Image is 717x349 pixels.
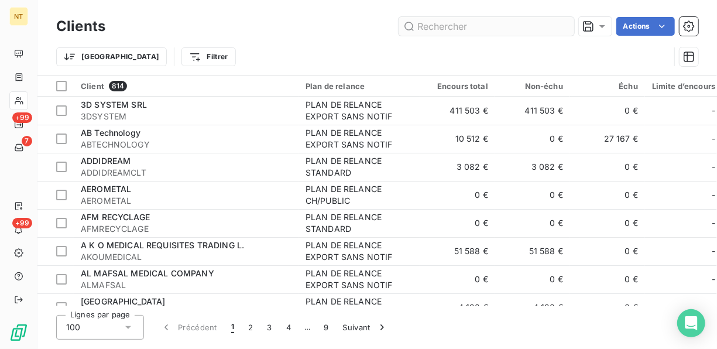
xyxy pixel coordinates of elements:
button: 3 [260,315,279,340]
td: 51 588 € [420,237,495,265]
div: PLAN DE RELANCE EXPORT SANS NOTIF [306,99,413,122]
td: 0 € [495,209,570,237]
div: PLAN DE RELANCE EXPORT SANS NOTIF [306,239,413,263]
button: Actions [616,17,675,36]
span: … [298,318,317,337]
span: [GEOGRAPHIC_DATA] [81,296,166,306]
div: PLAN DE RELANCE CH/PUBLIC [306,183,413,207]
td: 0 € [495,265,570,293]
td: 0 € [570,181,645,209]
span: - [712,133,715,145]
td: 3 082 € [420,153,495,181]
input: Rechercher [399,17,574,36]
button: 4 [279,315,298,340]
span: - [712,161,715,173]
div: Limite d’encours [652,81,715,91]
span: Client [81,81,104,91]
span: ALMAFSAL [81,279,291,291]
td: 0 € [570,293,645,321]
span: ADDIDREAM [81,156,131,166]
span: 3D SYSTEM SRL [81,100,147,110]
span: AB Technology [81,128,140,138]
div: Encours total [427,81,488,91]
td: 411 503 € [495,97,570,125]
span: AEROMETAL [81,184,131,194]
button: Suivant [336,315,395,340]
span: +99 [12,218,32,228]
td: 0 € [570,153,645,181]
div: PLAN DE RELANCE EXPORT SANS NOTIF [306,127,413,150]
button: [GEOGRAPHIC_DATA] [56,47,167,66]
td: 0 € [570,209,645,237]
h3: Clients [56,16,105,37]
span: ADDIDREAMCLT [81,167,291,179]
td: 4 192 € [420,293,495,321]
div: Non-échu [502,81,563,91]
div: Échu [577,81,638,91]
div: NT [9,7,28,26]
button: Précédent [153,315,224,340]
div: PLAN DE RELANCE STANDARD [306,155,413,179]
span: AL MAFSAL MEDICAL COMPANY [81,268,214,278]
span: - [712,302,715,313]
td: 411 503 € [420,97,495,125]
td: 3 082 € [495,153,570,181]
td: 0 € [420,209,495,237]
td: 27 167 € [570,125,645,153]
td: 0 € [570,265,645,293]
button: 9 [317,315,335,340]
td: 0 € [570,237,645,265]
td: 0 € [570,97,645,125]
button: Filtrer [181,47,235,66]
span: +99 [12,112,32,123]
div: Plan de relance [306,81,413,91]
span: AFMRECYCLAGE [81,223,291,235]
td: 0 € [495,125,570,153]
td: 0 € [420,181,495,209]
div: PLAN DE RELANCE STANDARD [306,211,413,235]
span: - [712,189,715,201]
span: - [712,273,715,285]
td: 0 € [420,265,495,293]
span: 1 [231,321,234,333]
span: 3DSYSTEM [81,111,291,122]
button: 2 [241,315,260,340]
button: 1 [224,315,241,340]
span: AEROMETAL [81,195,291,207]
span: ABTECHNOLOGY [81,139,291,150]
div: Open Intercom Messenger [677,309,705,337]
span: - [712,245,715,257]
td: 0 € [495,181,570,209]
span: - [712,105,715,117]
span: A K O MEDICAL REQUISITES TRADING L. [81,240,244,250]
td: 51 588 € [495,237,570,265]
div: PLAN DE RELANCE STANDARD [306,296,413,319]
span: - [712,217,715,229]
span: AKOUMEDICAL [81,251,291,263]
td: 10 512 € [420,125,495,153]
div: PLAN DE RELANCE EXPORT SANS NOTIF [306,268,413,291]
span: AFM RECYCLAGE [81,212,150,222]
td: 4 192 € [495,293,570,321]
span: 7 [22,136,32,146]
img: Logo LeanPay [9,323,28,342]
span: 100 [66,321,80,333]
span: 814 [109,81,127,91]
